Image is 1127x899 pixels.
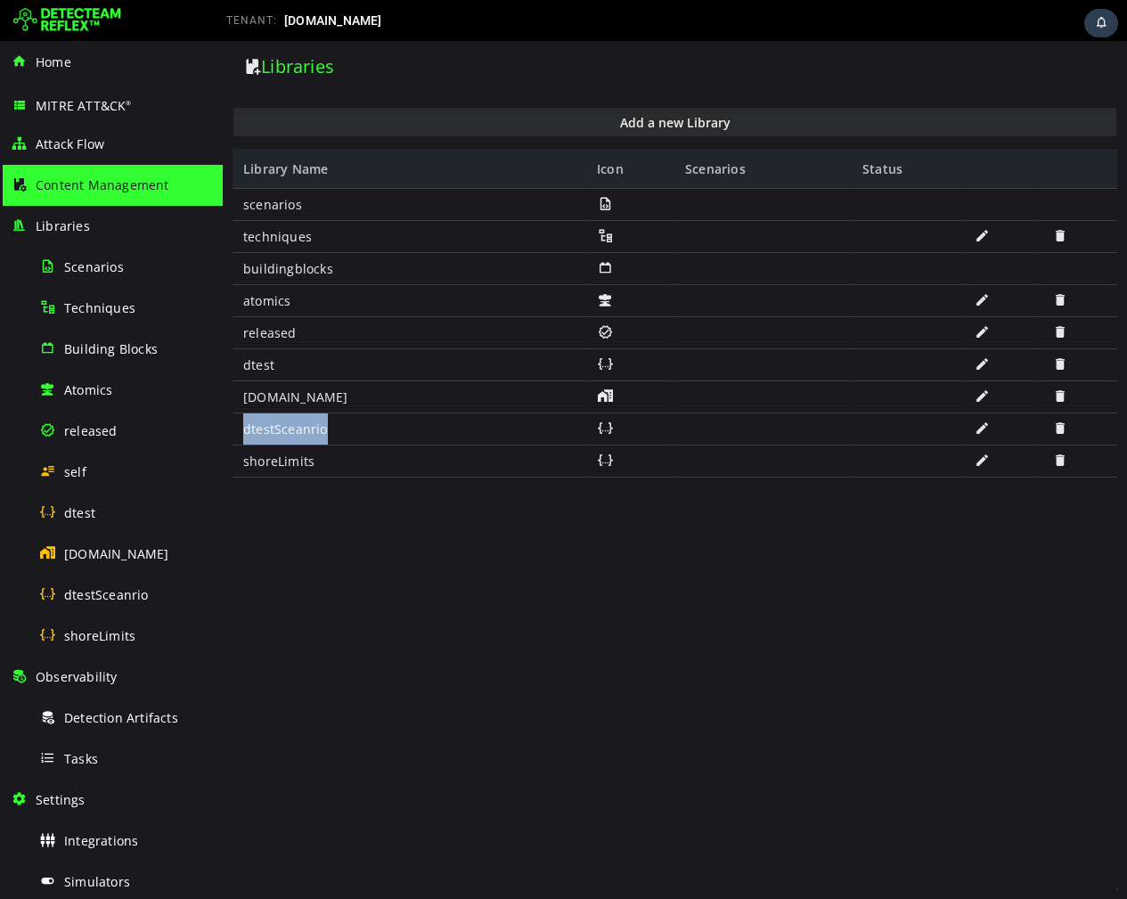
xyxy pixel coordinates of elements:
[64,381,112,398] span: Atomics
[36,791,86,808] span: Settings
[36,668,118,685] span: Observability
[363,108,452,148] div: Icon
[64,750,98,767] span: Tasks
[64,463,86,480] span: self
[36,217,90,234] span: Libraries
[629,108,740,148] div: Status
[64,504,95,521] span: dtest
[10,148,363,180] div: scenarios
[36,135,104,152] span: Attack Flow
[64,873,130,890] span: Simulators
[36,53,71,70] span: Home
[64,258,124,275] span: Scenarios
[38,13,111,37] span: Libraries
[10,180,363,212] div: techniques
[36,176,169,193] span: Content Management
[1084,9,1118,37] div: Task Notifications
[10,340,363,372] div: [DOMAIN_NAME]
[64,709,178,726] span: Detection Artifacts
[10,405,363,437] div: shoreLimits
[10,212,363,244] div: buildingblocks
[10,244,363,276] div: atomics
[64,340,158,357] span: Building Blocks
[11,67,894,95] button: Add a new Library
[10,108,363,148] div: Library Name
[452,108,629,148] div: Scenarios
[64,586,149,603] span: dtestSceanrio
[64,627,135,644] span: shoreLimits
[10,276,363,308] div: released
[226,14,277,27] span: TENANT:
[64,422,118,439] span: released
[284,13,382,28] span: [DOMAIN_NAME]
[126,99,131,107] sup: ®
[64,545,169,562] span: [DOMAIN_NAME]
[10,372,363,405] div: dtestSceanrio
[13,6,121,35] img: Detecteam logo
[64,299,135,316] span: Techniques
[10,308,363,340] div: dtest
[36,97,132,114] span: MITRE ATT&CK
[64,832,138,849] span: Integrations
